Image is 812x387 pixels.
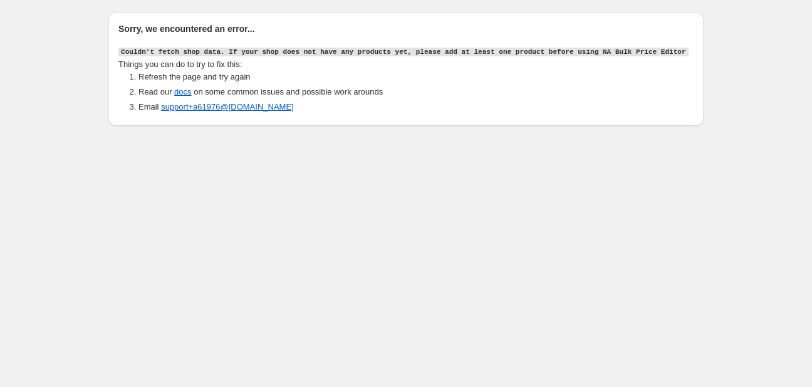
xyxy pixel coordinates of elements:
[161,102,294,111] a: support+a61976@[DOMAIN_NAME]
[118,48,689,56] code: Couldn't fetch shop data. If your shop does not have any products yet, please add at least one pr...
[118,23,694,35] h2: Sorry, we encountered an error...
[138,86,694,98] li: Read our on some common issues and possible work arounds
[138,101,694,113] li: Email
[118,59,242,69] span: Things you can do to try to fix this:
[138,71,694,83] li: Refresh the page and try again
[174,87,191,96] a: docs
